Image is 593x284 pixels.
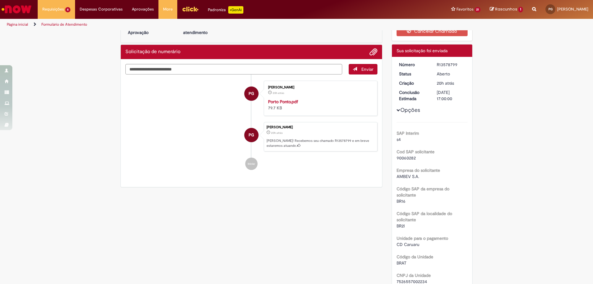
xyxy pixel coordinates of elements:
b: CNPJ da Unidade [397,273,431,278]
div: Pedro Paulo Silva Guedes [244,128,259,142]
span: BR2I [397,223,405,229]
span: 20h atrás [437,80,454,86]
ul: Histórico de tíquete [125,74,377,176]
a: Rascunhos [490,6,523,12]
div: Padroniza [208,6,243,14]
img: ServiceNow [1,3,32,15]
ul: Trilhas de página [5,19,391,30]
h2: Solicitação de numerário Histórico de tíquete [125,49,180,55]
span: [PERSON_NAME] [557,6,588,12]
span: Rascunhos [495,6,517,12]
span: Enviar [361,66,373,72]
b: Código SAP da empresa do solicitante [397,186,449,198]
dt: Conclusão Estimada [394,89,432,102]
div: Pedro Paulo Silva Guedes [244,87,259,101]
span: Aprovações [132,6,154,12]
span: PG [549,7,553,11]
span: Sua solicitação foi enviada [397,48,448,53]
b: Empresa do solicitante [397,167,440,173]
span: s4 [397,137,401,142]
b: Código da Unidade [397,254,433,260]
div: [PERSON_NAME] [268,86,371,89]
span: CD Caruaru [397,242,419,247]
span: Despesas Corporativas [80,6,123,12]
b: Código SAP da localidade do solicitante [397,211,452,223]
span: More [163,6,173,12]
dt: Status [394,71,432,77]
a: Porto Ponto.pdf [268,99,298,104]
a: Página inicial [7,22,28,27]
a: Formulário de Atendimento [41,22,87,27]
textarea: Digite sua mensagem aqui... [125,64,342,74]
div: [PERSON_NAME] [267,125,374,129]
span: 21 [475,7,481,12]
time: 29/09/2025 18:10:59 [273,91,284,95]
span: Favoritos [456,6,473,12]
span: BRAT [397,260,406,266]
span: 6 [65,7,70,12]
b: SAP Interim [397,130,419,136]
div: Aberto [437,71,465,77]
span: Requisições [42,6,64,12]
span: 90060282 [397,155,416,161]
span: PG [249,86,254,101]
b: Cod SAP solicitante [397,149,435,155]
span: BR16 [397,198,406,204]
span: 20h atrás [271,131,283,135]
p: [PERSON_NAME]! Recebemos seu chamado R13578799 e em breve estaremos atuando. [267,138,374,148]
dt: Número [394,61,432,68]
button: Cancelar Chamado [397,26,468,36]
div: [DATE] 17:00:00 [437,89,465,102]
dt: Criação [394,80,432,86]
div: 29/09/2025 18:11:25 [437,80,465,86]
button: Enviar [349,64,377,74]
p: +GenAi [228,6,243,14]
li: Pedro Paulo Silva Guedes [125,122,377,152]
div: R13578799 [437,61,465,68]
time: 29/09/2025 18:11:25 [271,131,283,135]
span: 1 [518,7,523,12]
div: 79.7 KB [268,99,371,111]
button: Adicionar anexos [369,48,377,56]
time: 29/09/2025 18:11:25 [437,80,454,86]
img: click_logo_yellow_360x200.png [182,4,199,14]
span: 20h atrás [273,91,284,95]
span: AMBEV S.A. [397,174,419,179]
span: PG [249,128,254,142]
b: Unidade para o pagamento [397,235,448,241]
